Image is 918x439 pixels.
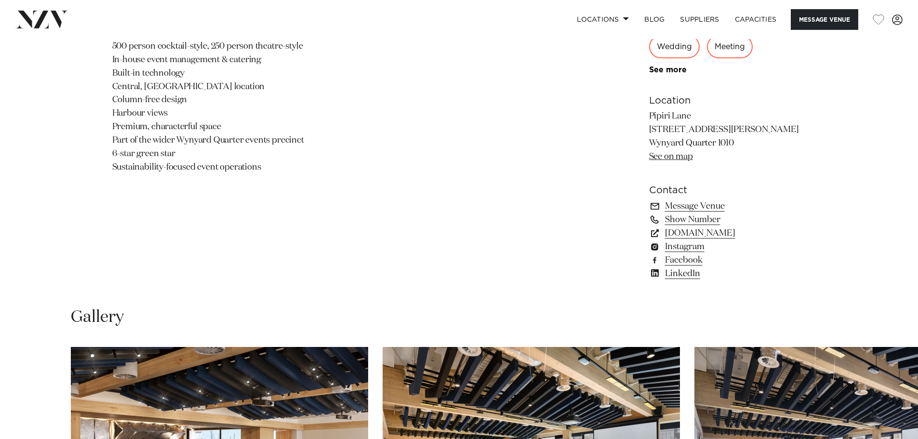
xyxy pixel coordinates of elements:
[649,110,806,164] p: Pipiri Lane [STREET_ADDRESS][PERSON_NAME] Wynyard Quarter 1010
[649,253,806,267] a: Facebook
[569,9,637,30] a: Locations
[707,35,753,58] div: Meeting
[791,9,858,30] button: Message Venue
[649,200,806,213] a: Message Venue
[649,35,700,58] div: Wedding
[649,183,806,198] h6: Contact
[672,9,727,30] a: SUPPLIERS
[649,267,806,280] a: LinkedIn
[727,9,785,30] a: Capacities
[649,213,806,226] a: Show Number
[71,306,124,328] h2: Gallery
[15,11,68,28] img: nzv-logo.png
[649,240,806,253] a: Instagram
[649,226,806,240] a: [DOMAIN_NAME]
[637,9,672,30] a: BLOG
[649,93,806,108] h6: Location
[649,152,693,161] a: See on map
